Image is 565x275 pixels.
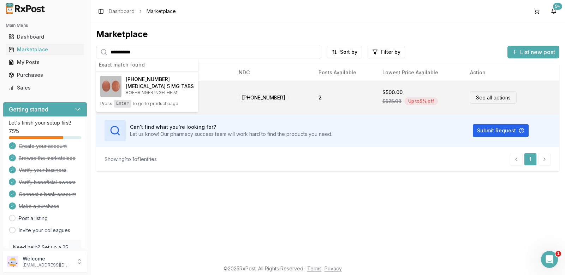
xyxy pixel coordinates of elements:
a: Marketplace [6,43,84,56]
span: Verify beneficial owners [19,179,76,186]
span: Press [100,101,112,107]
h3: Can't find what you're looking for? [130,124,332,131]
p: Need help? Set up a 25 minute call with our team to set up. [13,244,77,265]
div: My Posts [8,59,82,66]
h3: Getting started [9,105,48,114]
span: Sort by [340,48,357,56]
p: Let's finish your setup first! [9,119,81,126]
h4: [MEDICAL_DATA] 5 MG TABS [126,83,194,90]
button: My Posts [3,57,87,68]
th: Action [464,64,559,81]
img: User avatar [7,256,18,267]
span: 75 % [9,128,19,135]
span: to go to product page [133,101,178,107]
p: [EMAIL_ADDRESS][DOMAIN_NAME] [23,262,72,268]
a: Dashboard [109,8,135,15]
button: Filter by [368,46,405,58]
button: Sales [3,82,87,93]
span: Verify your business [19,167,66,174]
button: Submit Request [473,124,529,137]
p: Let us know! Our pharmacy success team will work hard to find the products you need. [130,131,332,138]
div: Purchases [8,71,82,79]
div: 9+ [553,3,562,10]
a: Purchases [6,69,84,81]
a: My Posts [6,56,84,69]
a: Post a listing [19,215,48,222]
button: Purchases [3,69,87,81]
a: 1 [524,153,537,166]
span: $525.08 [382,98,402,105]
div: $500.00 [382,89,403,96]
a: Dashboard [6,30,84,43]
button: Dashboard [3,31,87,42]
span: Make a purchase [19,203,59,210]
button: List new post [507,46,559,58]
span: Browse the marketplace [19,155,76,162]
th: Posts Available [313,64,377,81]
div: Up to 5 % off [404,97,438,105]
span: List new post [520,48,555,56]
button: Sort by [327,46,362,58]
nav: pagination [510,153,551,166]
span: Marketplace [147,8,176,15]
th: NDC [233,64,313,81]
button: Tradjenta 5 MG TABS[PHONE_NUMBER][MEDICAL_DATA] 5 MG TABSBOEHRINGER INGELHEIMPressEnterto go to p... [96,71,198,112]
a: List new post [507,49,559,56]
td: 2 [313,81,377,114]
a: See all options [470,91,517,104]
a: Terms [307,265,322,271]
img: Tradjenta 5 MG TABS [100,76,121,97]
div: Showing 1 to 1 of 1 entries [105,156,157,163]
span: [PHONE_NUMBER] [126,76,170,83]
button: 9+ [548,6,559,17]
a: Privacy [325,265,342,271]
span: Connect a bank account [19,191,76,198]
div: Marketplace [8,46,82,53]
span: [PHONE_NUMBER] [239,93,289,102]
nav: breadcrumb [109,8,176,15]
img: RxPost Logo [3,3,48,14]
h2: Main Menu [6,23,84,28]
p: Welcome [23,255,72,262]
kbd: Enter [114,100,131,108]
div: Dashboard [8,33,82,40]
div: Marketplace [96,29,559,40]
div: Sales [8,84,82,91]
a: Sales [6,81,84,94]
span: 1 [555,251,561,257]
span: Create your account [19,143,67,150]
th: Lowest Price Available [377,64,464,81]
div: Exact match found [96,58,198,71]
iframe: Intercom live chat [541,251,558,268]
button: Marketplace [3,44,87,55]
a: Invite your colleagues [19,227,70,234]
span: Filter by [381,48,400,56]
p: BOEHRINGER INGELHEIM [126,90,194,96]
